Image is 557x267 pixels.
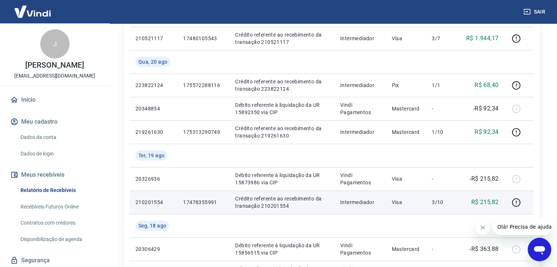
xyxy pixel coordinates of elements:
p: Intermediador [340,82,380,89]
p: Débito referente à liquidação da UR 15856515 via CIP [235,242,328,256]
p: Vindi Pagamentos [340,101,380,116]
iframe: Mensagem da empresa [493,219,551,235]
p: R$ 68,40 [475,81,498,90]
p: R$ 1.944,17 [466,34,498,43]
p: 175572288116 [183,82,223,89]
p: 3/10 [432,199,453,206]
p: 223822124 [135,82,171,89]
button: Meu cadastro [9,114,101,130]
a: Recebíveis Futuros Online [18,199,101,214]
p: Crédito referente ao recebimento da transação 223822124 [235,78,328,93]
p: Intermediador [340,199,380,206]
p: -R$ 215,82 [469,174,498,183]
p: Débito referente à liquidação da UR 15892350 via CIP [235,101,328,116]
a: Início [9,92,101,108]
div: J [40,29,70,59]
p: 17478355991 [183,199,223,206]
p: Mastercard [391,105,420,112]
p: - [432,245,453,253]
p: Débito referente à liquidação da UR 15873986 via CIP [235,172,328,186]
p: 17480105543 [183,35,223,42]
p: [EMAIL_ADDRESS][DOMAIN_NAME] [14,72,95,80]
p: 3/7 [432,35,453,42]
p: Crédito referente ao recebimento da transação 219261630 [235,125,328,139]
p: Vindi Pagamentos [340,172,380,186]
a: Contratos com credores [18,215,101,230]
a: Dados de login [18,146,101,161]
a: Dados da conta [18,130,101,145]
p: 20326936 [135,175,171,183]
p: R$ 215,82 [471,198,499,207]
p: 219261630 [135,128,171,136]
p: Visa [391,199,420,206]
p: R$ 92,34 [475,128,498,136]
p: 20348854 [135,105,171,112]
span: Qua, 20 ago [138,58,167,65]
img: Vindi [9,0,56,23]
p: -R$ 363,88 [469,245,498,253]
p: Visa [391,35,420,42]
button: Sair [522,5,548,19]
p: -R$ 92,34 [473,104,499,113]
a: Disponibilização de agenda [18,232,101,247]
p: Mastercard [391,128,420,136]
p: Crédito referente ao recebimento da transação 210201554 [235,195,328,210]
p: 175313290749 [183,128,223,136]
p: Intermediador [340,35,380,42]
button: Meus recebíveis [9,167,101,183]
p: 210521117 [135,35,171,42]
p: 20306429 [135,245,171,253]
iframe: Botão para abrir a janela de mensagens [528,238,551,261]
p: 1/10 [432,128,453,136]
p: Crédito referente ao recebimento da transação 210521117 [235,31,328,46]
p: [PERSON_NAME] [25,61,84,69]
iframe: Fechar mensagem [475,220,490,235]
p: Intermediador [340,128,380,136]
p: Visa [391,175,420,183]
p: Vindi Pagamentos [340,242,380,256]
p: - [432,105,453,112]
p: 210201554 [135,199,171,206]
p: Mastercard [391,245,420,253]
p: - [432,175,453,183]
span: Ter, 19 ago [138,152,164,159]
span: Olá! Precisa de ajuda? [4,5,62,11]
p: Pix [391,82,420,89]
p: 1/1 [432,82,453,89]
span: Seg, 18 ago [138,222,166,229]
a: Relatório de Recebíveis [18,183,101,198]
